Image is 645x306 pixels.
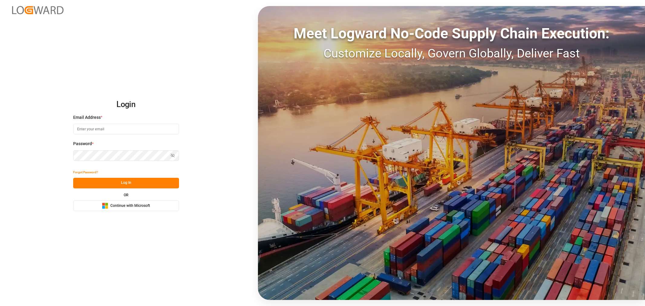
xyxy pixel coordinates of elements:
[73,114,101,121] span: Email Address
[73,167,98,178] button: Forgot Password?
[110,203,150,209] span: Continue with Microsoft
[124,193,129,197] small: OR
[73,124,179,134] input: Enter your email
[73,141,92,147] span: Password
[12,6,64,14] img: Logward_new_orange.png
[258,23,645,44] div: Meet Logward No-Code Supply Chain Execution:
[73,200,179,211] button: Continue with Microsoft
[73,95,179,114] h2: Login
[73,178,179,188] button: Log In
[258,44,645,63] div: Customize Locally, Govern Globally, Deliver Fast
